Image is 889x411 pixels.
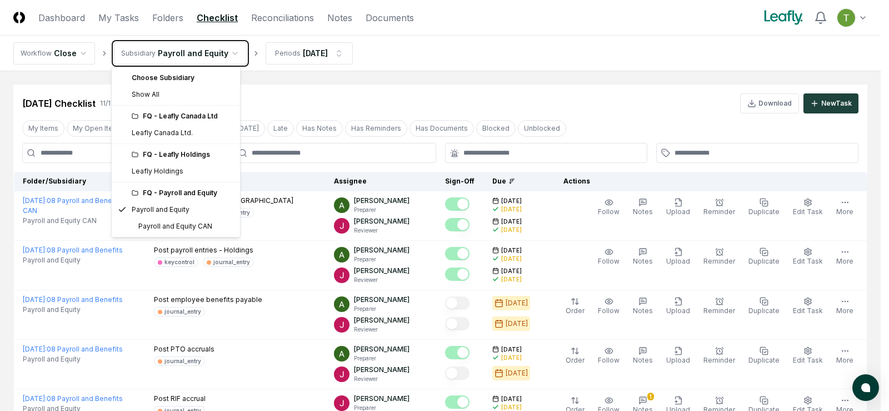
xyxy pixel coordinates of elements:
div: Choose Subsidiary [114,70,238,86]
div: Payroll and Equity CAN [132,221,212,231]
div: Leafly Holdings [132,166,183,176]
div: FQ - Leafly Holdings [132,150,233,160]
div: FQ - Leafly Canada Ltd [132,111,233,121]
div: Leafly Canada Ltd. [132,128,193,138]
div: Payroll and Equity [132,205,189,215]
span: Show All [132,90,159,100]
div: FQ - Payroll and Equity [132,188,233,198]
